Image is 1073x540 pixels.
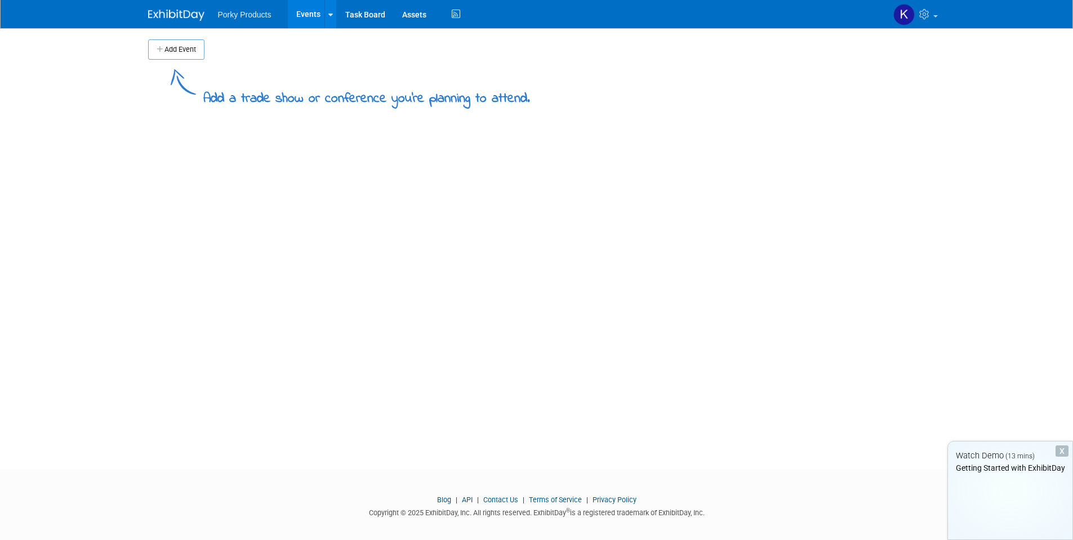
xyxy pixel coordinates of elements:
div: Getting Started with ExhibitDay [948,462,1072,474]
img: Kevin Sharpe [893,4,915,25]
a: Blog [437,496,451,504]
span: Porky Products [218,10,271,19]
div: Add a trade show or conference you're planning to attend. [203,81,530,109]
button: Add Event [148,39,204,60]
div: Dismiss [1056,445,1068,457]
sup: ® [566,507,570,514]
span: | [584,496,591,504]
span: | [453,496,460,504]
div: Watch Demo [948,450,1072,462]
img: ExhibitDay [148,10,204,21]
a: Terms of Service [529,496,582,504]
a: Privacy Policy [593,496,636,504]
span: | [520,496,527,504]
a: API [462,496,473,504]
a: Contact Us [483,496,518,504]
span: | [474,496,482,504]
span: (13 mins) [1005,452,1035,460]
